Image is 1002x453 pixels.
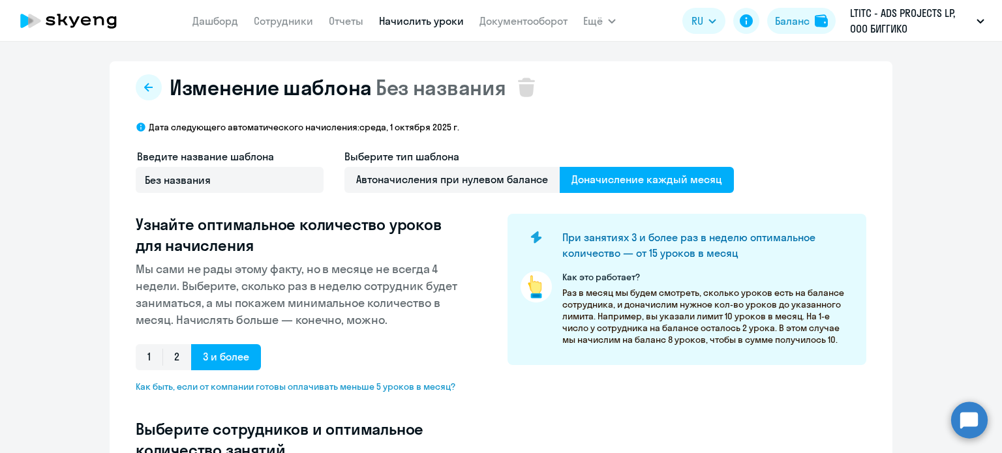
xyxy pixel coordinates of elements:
span: Ещё [583,13,603,29]
span: 1 [136,344,162,370]
h3: Узнайте оптимальное количество уроков для начисления [136,214,466,256]
span: RU [691,13,703,29]
p: Дата следующего автоматического начисления: среда, 1 октября 2025 г. [149,121,459,133]
a: Дашборд [192,14,238,27]
h4: При занятиях 3 и более раз в неделю оптимальное количество — от 15 уроков в месяц [562,229,844,261]
p: LTITC - ADS PROJECTS LP, ООО БИГГИКО [850,5,971,37]
button: Ещё [583,8,616,34]
a: Документооборот [479,14,568,27]
button: LTITC - ADS PROJECTS LP, ООО БИГГИКО [843,5,991,37]
span: Введите название шаблона [137,150,274,163]
span: 3 и более [191,344,261,370]
div: Баланс [775,13,810,29]
input: Без названия [136,167,324,193]
button: RU [682,8,725,34]
a: Отчеты [329,14,363,27]
p: Раз в месяц мы будем смотреть, сколько уроков есть на балансе сотрудника, и доначислим нужное кол... [562,287,853,345]
span: Как быть, если от компании готовы оплачивать меньше 5 уроков в месяц? [136,381,466,392]
p: Как это работает? [562,271,853,283]
h4: Выберите тип шаблона [344,149,734,164]
img: balance [815,14,828,27]
img: pointer-circle [521,271,552,302]
span: Изменение шаблона [170,74,372,100]
span: 2 [162,344,191,370]
button: Балансbalance [767,8,836,34]
span: Доначисление каждый месяц [560,167,734,193]
a: Начислить уроки [379,14,464,27]
p: Мы сами не рады этому факту, но в месяце не всегда 4 недели. Выберите, сколько раз в неделю сотру... [136,261,466,329]
span: Автоначисления при нулевом балансе [344,167,560,193]
a: Сотрудники [254,14,313,27]
span: Без названия [376,74,506,100]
